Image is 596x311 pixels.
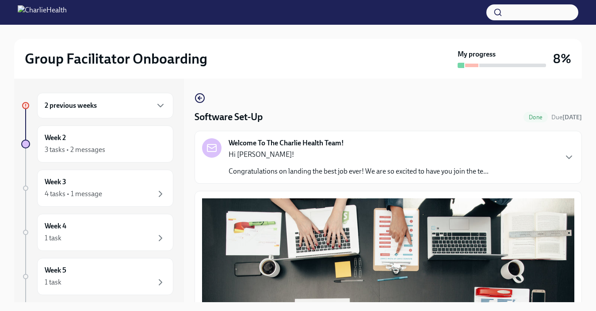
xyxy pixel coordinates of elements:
[458,49,496,59] strong: My progress
[37,93,173,118] div: 2 previous weeks
[21,170,173,207] a: Week 34 tasks • 1 message
[21,214,173,251] a: Week 41 task
[562,114,582,121] strong: [DATE]
[229,167,489,176] p: Congratulations on landing the best job ever! We are so excited to have you join the te...
[195,110,263,124] h4: Software Set-Up
[229,138,344,148] strong: Welcome To The Charlie Health Team!
[553,51,571,67] h3: 8%
[45,145,105,155] div: 3 tasks • 2 messages
[45,221,66,231] h6: Week 4
[551,114,582,121] span: Due
[45,233,61,243] div: 1 task
[45,101,97,110] h6: 2 previous weeks
[21,258,173,295] a: Week 51 task
[18,5,67,19] img: CharlieHealth
[229,150,489,159] p: Hi [PERSON_NAME]!
[45,189,102,199] div: 4 tasks • 1 message
[551,113,582,121] span: September 3rd, 2025 09:00
[45,265,66,275] h6: Week 5
[523,114,548,121] span: Done
[45,133,66,143] h6: Week 2
[45,277,61,287] div: 1 task
[25,50,207,68] h2: Group Facilitator Onboarding
[21,125,173,163] a: Week 23 tasks • 2 messages
[45,177,66,187] h6: Week 3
